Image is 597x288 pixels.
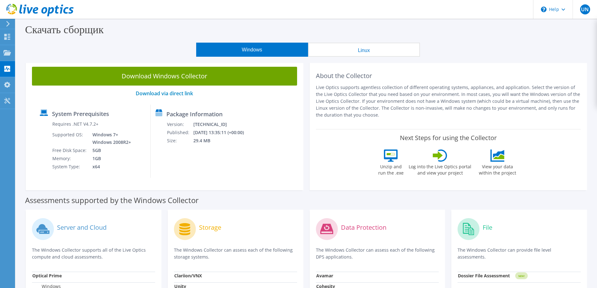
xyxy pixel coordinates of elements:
[316,247,439,260] p: The Windows Collector can assess each of the following DPS applications.
[199,224,221,231] label: Storage
[400,134,497,142] label: Next Steps for using the Collector
[88,154,132,163] td: 1GB
[52,163,88,171] td: System Type:
[376,162,405,176] label: Unzip and run the .exe
[316,84,581,118] p: Live Optics supports agentless collection of different operating systems, appliances, and applica...
[166,111,223,117] label: Package Information
[167,137,193,145] td: Size:
[408,162,472,176] label: Log into the Live Optics portal and view your project
[52,131,88,146] td: Supported OS:
[25,197,199,203] label: Assessments supported by the Windows Collector
[32,247,155,260] p: The Windows Collector supports all of the Live Optics compute and cloud assessments.
[475,162,520,176] label: View your data within the project
[316,72,581,80] h2: About the Collector
[88,131,132,146] td: Windows 7+ Windows 2008R2+
[193,137,252,145] td: 29.4 MB
[52,154,88,163] td: Memory:
[458,247,581,260] p: The Windows Collector can provide file level assessments.
[25,22,104,36] label: Скачать сборщик
[52,146,88,154] td: Free Disk Space:
[483,224,492,231] label: File
[88,163,132,171] td: x64
[193,128,252,137] td: [DATE] 13:35:11 (+00:00)
[341,224,386,231] label: Data Protection
[196,43,308,57] button: Windows
[193,120,252,128] td: [TECHNICAL_ID]
[174,247,297,260] p: The Windows Collector can assess each of the following storage systems.
[458,273,510,279] strong: Dossier File Assessment
[580,4,590,14] span: UN
[32,67,297,86] a: Download Windows Collector
[316,273,333,279] strong: Avamar
[32,273,62,279] strong: Optical Prime
[541,7,547,12] svg: \n
[88,146,132,154] td: 5GB
[167,128,193,137] td: Published:
[174,273,202,279] strong: Clariion/VNX
[52,121,98,127] label: Requires .NET V4.7.2+
[52,111,109,117] label: System Prerequisites
[518,274,525,278] tspan: NEW!
[167,120,193,128] td: Version:
[57,224,107,231] label: Server and Cloud
[308,43,420,57] button: Linux
[136,90,193,97] a: Download via direct link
